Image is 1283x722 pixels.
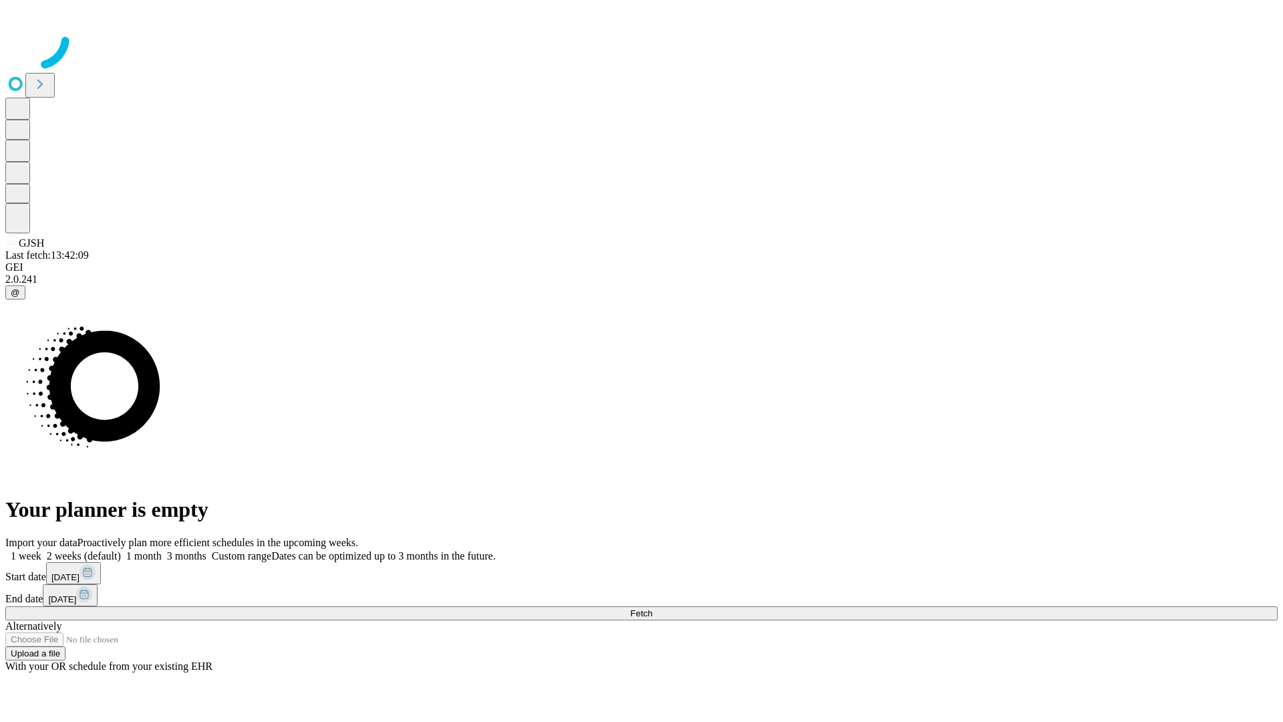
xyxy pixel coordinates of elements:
[126,550,162,562] span: 1 month
[51,572,80,582] span: [DATE]
[5,660,212,672] span: With your OR schedule from your existing EHR
[5,584,1278,606] div: End date
[5,285,25,299] button: @
[43,584,98,606] button: [DATE]
[19,237,44,249] span: GJSH
[271,550,495,562] span: Dates can be optimized up to 3 months in the future.
[167,550,206,562] span: 3 months
[5,249,89,261] span: Last fetch: 13:42:09
[5,497,1278,522] h1: Your planner is empty
[5,261,1278,273] div: GEI
[48,594,76,604] span: [DATE]
[5,620,61,632] span: Alternatively
[78,537,358,548] span: Proactively plan more efficient schedules in the upcoming weeks.
[212,550,271,562] span: Custom range
[5,562,1278,584] div: Start date
[46,562,101,584] button: [DATE]
[5,537,78,548] span: Import your data
[5,606,1278,620] button: Fetch
[11,550,41,562] span: 1 week
[11,287,20,297] span: @
[5,273,1278,285] div: 2.0.241
[630,608,652,618] span: Fetch
[47,550,121,562] span: 2 weeks (default)
[5,646,65,660] button: Upload a file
